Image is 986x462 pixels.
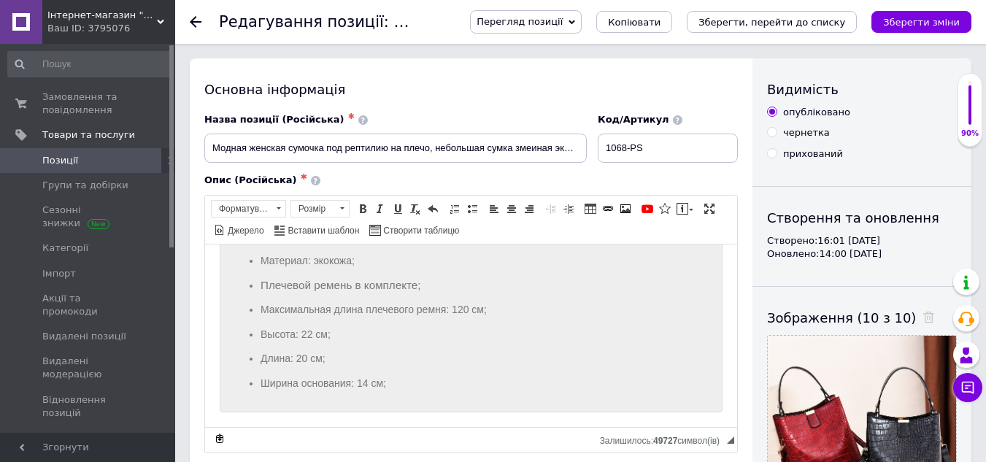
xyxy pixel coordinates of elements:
a: Вставити повідомлення [674,201,696,217]
a: Видалити форматування [407,201,423,217]
a: Максимізувати [701,201,717,217]
span: Імпорт [42,267,76,280]
span: Сезонні знижки [42,204,135,230]
span: Высота: 22 см; [55,84,126,96]
iframe: Редактор, 5934AD52-AFD6-44B4-A9BF-BE957CB8230A [205,245,737,427]
div: Ваш ID: 3795076 [47,22,175,35]
button: Зберегти зміни [871,11,971,33]
a: Вставити іконку [657,201,673,217]
div: 90% [958,128,982,139]
button: Зберегти, перейти до списку [687,11,857,33]
a: Створити таблицю [367,222,461,238]
div: опубліковано [783,106,850,119]
a: По правому краю [521,201,537,217]
a: Жирний (Ctrl+B) [355,201,371,217]
span: Акції та промокоди [42,292,135,318]
span: Максимальная длина плечевого ремня: 120 см; [55,59,282,71]
a: Розмір [290,200,350,217]
button: Чат з покупцем [953,373,982,402]
div: Основна інформація [204,80,738,99]
a: Підкреслений (Ctrl+U) [390,201,406,217]
div: Оновлено: 14:00 [DATE] [767,247,957,261]
span: Перегляд позиції [477,16,563,27]
div: Видимість [767,80,957,99]
span: Форматування [212,201,271,217]
span: Розмір [291,201,335,217]
a: Додати відео з YouTube [639,201,655,217]
i: Зберегти зміни [883,17,960,28]
a: Таблиця [582,201,598,217]
div: Зображення (10 з 10) [767,309,957,327]
span: Материал: экокожа; [55,10,150,22]
span: Замовлення та повідомлення [42,91,135,117]
input: Наприклад, H&M жіноча сукня зелена 38 розмір вечірня максі з блискітками [204,134,587,163]
a: Зменшити відступ [543,201,559,217]
span: Вставити шаблон [286,225,360,237]
span: Створити таблицю [381,225,459,237]
span: 49727 [653,436,677,446]
a: Зробити резервну копію зараз [212,431,228,447]
span: Длина: 20 см; [55,108,120,120]
span: Видалені позиції [42,330,126,343]
span: Товари та послуги [42,128,135,142]
div: Повернутися назад [190,16,201,28]
span: Потягніть для зміни розмірів [727,436,734,444]
i: Зберегти, перейти до списку [698,17,845,28]
div: чернетка [783,126,830,139]
span: Ширина основания: 14 см; [55,133,181,145]
span: ✱ [301,172,307,182]
span: Видалені модерацією [42,355,135,381]
span: Копіювати [608,17,660,28]
h3: Плечевой ремень в комплекте; [55,34,477,47]
a: Вставити/Редагувати посилання (Ctrl+L) [600,201,616,217]
span: Код/Артикул [598,114,669,125]
span: Опис (Російська) [204,174,297,185]
input: Пошук [7,51,172,77]
div: Кiлькiсть символiв [600,432,727,446]
a: Збільшити відступ [561,201,577,217]
a: Повернути (Ctrl+Z) [425,201,441,217]
a: Форматування [211,200,286,217]
a: Вставити/видалити маркований список [464,201,480,217]
div: Створення та оновлення [767,209,957,227]
a: Джерело [212,222,266,238]
span: Назва позиції (Російська) [204,114,344,125]
div: прихований [783,147,843,161]
div: 90% Якість заповнення [958,73,982,147]
div: Створено: 16:01 [DATE] [767,234,957,247]
span: ✱ [348,112,355,121]
a: Курсив (Ctrl+I) [372,201,388,217]
a: Зображення [617,201,633,217]
a: Вставити шаблон [272,222,362,238]
span: Характеристики [42,431,125,444]
span: Групи та добірки [42,179,128,192]
a: По центру [504,201,520,217]
span: Категорії [42,242,88,255]
button: Копіювати [596,11,672,33]
a: По лівому краю [486,201,502,217]
span: Інтернет-магазин "Perfectstore" [47,9,157,22]
a: Вставити/видалити нумерований список [447,201,463,217]
span: Позиції [42,154,78,167]
span: Джерело [226,225,264,237]
span: Відновлення позицій [42,393,135,420]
